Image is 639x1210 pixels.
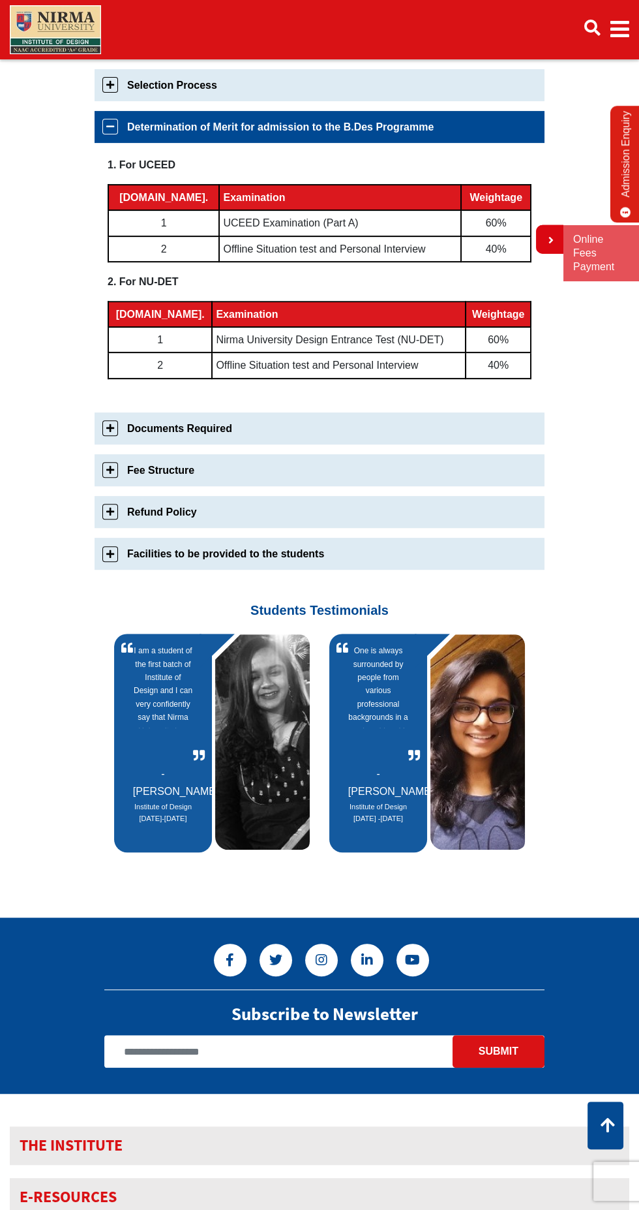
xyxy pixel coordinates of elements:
[133,644,193,728] span: I am a student of the first batch of Institute of Design and I can very confidently say that Nirm...
[231,1003,418,1025] h2: Subscribe to Newsletter
[104,580,535,618] h3: Students Testimonials
[108,327,212,352] td: 1
[453,1035,544,1068] button: Submit
[95,111,544,143] a: Determination of Merit for admission to the B.Des Programme
[212,352,466,378] td: Offline Situation test and Personal Interview
[573,233,629,273] a: Online Fees Payment
[95,454,544,486] a: Fee Structure
[348,644,408,765] a: One is always surrounded by people from various professional backgrounds in a real world and I th...
[95,412,544,444] a: Documents Required
[119,192,208,203] strong: [DOMAIN_NAME].
[10,3,629,57] nav: Main navigation
[466,327,531,352] td: 60%
[108,210,219,236] td: 1
[348,801,408,825] cite: Source Title
[95,69,544,101] a: Selection Process
[219,236,461,262] td: Offline Situation test and Personal Interview
[348,644,408,728] span: One is always surrounded by people from various professional backgrounds in a real world and I th...
[116,309,205,320] strong: [DOMAIN_NAME].
[108,276,178,287] strong: 2. For NU-DET
[466,352,531,378] td: 40%
[430,634,528,850] img: blog_img
[108,352,212,378] td: 2
[95,538,544,570] a: Facilities to be provided to the students
[469,192,522,203] strong: Weightage
[216,309,278,320] strong: Examination
[219,210,461,236] td: UCEED Examination (Part A)
[223,192,285,203] strong: Examination
[133,644,193,765] a: I am a student of the first batch of Institute of Design and I can very confidently say that Nirm...
[133,801,193,825] cite: Source Title
[215,634,313,850] img: blog_img
[10,5,101,54] img: main_logo
[461,236,531,262] td: 40%
[95,496,544,528] a: Refund Policy
[108,236,219,262] td: 2
[461,210,531,236] td: 60%
[212,327,466,352] td: Nirma University Design Entrance Test (NU-DET)
[10,1126,629,1165] h3: THE INSTITUTE
[108,159,175,170] strong: 1. For UCEED
[472,309,525,320] strong: Weightage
